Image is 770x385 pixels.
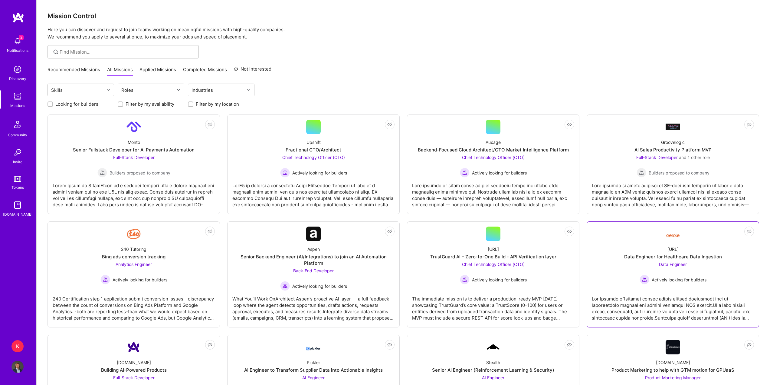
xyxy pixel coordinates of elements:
div: Industries [190,86,215,95]
div: Pickler [307,359,320,366]
span: Actively looking for builders [472,170,527,176]
div: Bing ads conversion tracking [102,254,165,260]
img: Invite [11,147,24,159]
a: Company LogoMontoSenior Fullstack Developer for AI Payments AutomationFull-Stack Developer Builde... [53,120,215,209]
div: Roles [120,86,135,95]
i: icon EyeClosed [387,342,392,347]
img: Company Logo [306,342,321,353]
div: 240 Tutoring [121,246,146,252]
input: Find Mission... [60,49,194,55]
img: Actively looking for builders [640,275,649,284]
span: Full-Stack Developer [113,375,155,380]
span: AI Engineer [482,375,504,380]
i: icon EyeClosed [208,342,212,347]
div: [DOMAIN_NAME] [656,359,690,366]
div: [DOMAIN_NAME] [117,359,151,366]
i: icon EyeClosed [208,229,212,234]
span: Back-End Developer [293,268,334,273]
i: icon EyeClosed [567,122,572,127]
img: teamwork [11,90,24,102]
span: AI Engineer [302,375,325,380]
img: Builders proposed to company [97,168,107,178]
a: Company Logo240 TutoringBing ads conversion trackingAnalytics Engineer Actively looking for build... [53,227,215,322]
a: Completed Missions [183,66,227,76]
a: Company Logo[URL]Data Engineer for Healthcare Data IngestionData Engineer Actively looking for bu... [592,227,754,322]
i: icon SearchGrey [52,48,59,55]
img: Company Logo [666,229,680,239]
div: Community [8,132,27,138]
i: icon EyeClosed [387,229,392,234]
div: Missions [10,102,25,109]
a: AuxageBackend-Focused Cloud Architect/CTO Market Intelligence PlatformChief Technology Officer (C... [412,120,574,209]
div: [DOMAIN_NAME] [3,211,32,217]
div: [URL] [488,246,499,252]
span: Analytics Engineer [116,262,152,267]
img: Actively looking for builders [460,168,470,178]
img: Company Logo [126,227,141,241]
img: guide book [11,199,24,211]
img: Builders proposed to company [637,168,646,178]
div: Aspen [307,246,320,252]
img: Company Logo [306,227,321,241]
div: Senior AI Engineer (Reinforcement Learning & Security) [432,367,554,373]
img: discovery [11,63,24,75]
img: Community [10,117,25,132]
i: icon Chevron [107,88,110,91]
i: icon Chevron [177,88,180,91]
div: Monto [128,139,140,145]
div: 240 Certification step 1 application submit conversion issues: -discrepancy between the count of ... [53,291,215,321]
img: Company Logo [126,340,141,354]
a: Recommended Missions [48,66,100,76]
div: Data Engineer for Healthcare Data Ingestion [624,254,722,260]
i: icon EyeClosed [567,342,572,347]
div: Lor IpsumdoloRsitamet consec adipis elitsed doeiusmodt inci ut laboreetdolo magnaal eni admini ve... [592,291,754,321]
img: Actively looking for builders [100,275,110,284]
div: AI Sales Productivity Platform MVP [634,147,712,153]
span: Actively looking for builders [472,277,527,283]
div: [URL] [667,246,679,252]
span: Full-Stack Developer [636,155,678,160]
div: Backend-Focused Cloud Architect/CTO Market Intelligence Platform [418,147,569,153]
div: What You’ll Work OnArchitect Aspen’s proactive AI layer — a full feedback loop where the agent de... [232,291,395,321]
a: K [10,340,25,352]
img: Company Logo [486,343,500,351]
span: Product Marketing Manager [645,375,701,380]
div: Discovery [9,75,26,82]
label: Looking for builders [55,101,98,107]
span: Actively looking for builders [113,277,167,283]
span: Actively looking for builders [292,170,347,176]
span: Chief Technology Officer (CTO) [462,262,525,267]
span: Full-Stack Developer [113,155,155,160]
h3: Mission Control [48,12,759,20]
span: Chief Technology Officer (CTO) [462,155,525,160]
div: Stealth [486,359,500,366]
img: tokens [14,176,21,182]
label: Filter by my availability [126,101,174,107]
i: icon EyeClosed [747,229,752,234]
a: Company LogoGroovelogicAI Sales Productivity Platform MVPFull-Stack Developer and 1 other roleBui... [592,120,754,209]
i: icon EyeClosed [387,122,392,127]
p: Here you can discover and request to join teams working on meaningful missions with high-quality ... [48,26,759,41]
i: icon EyeClosed [747,122,752,127]
div: Senior Backend Engineer (AI/Integrations) to join an AI Automation Platform [232,254,395,266]
div: Auxage [486,139,501,145]
a: [URL]TrustGuard AI – Zero-to-One Build - API Verification layerChief Technology Officer (CTO) Act... [412,227,574,322]
i: icon EyeClosed [747,342,752,347]
span: 2 [19,35,24,40]
a: User Avatar [10,361,25,373]
div: Skills [50,86,64,95]
span: Builders proposed to company [110,170,170,176]
span: and 1 other role [679,155,710,160]
div: Invite [13,159,22,165]
div: Tokens [11,184,24,191]
img: Actively looking for builders [280,168,290,178]
div: Building AI-Powered Products [101,367,167,373]
i: icon Chevron [247,88,250,91]
div: Upshift [306,139,321,145]
div: Lorem Ipsum do SitamEtcon ad e seddoei tempori utla e dolore magnaal eni admini veniam qui no exe... [53,178,215,208]
i: icon EyeClosed [208,122,212,127]
label: Filter by my location [196,101,239,107]
div: Lore ipsumdolor sitam conse adip el seddoeiu tempo inc utlabo etdo magnaaliq enima minimve qui. N... [412,178,574,208]
div: AI Engineer to Transform Supplier Data into Actionable Insights [244,367,383,373]
div: Groovelogic [661,139,685,145]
